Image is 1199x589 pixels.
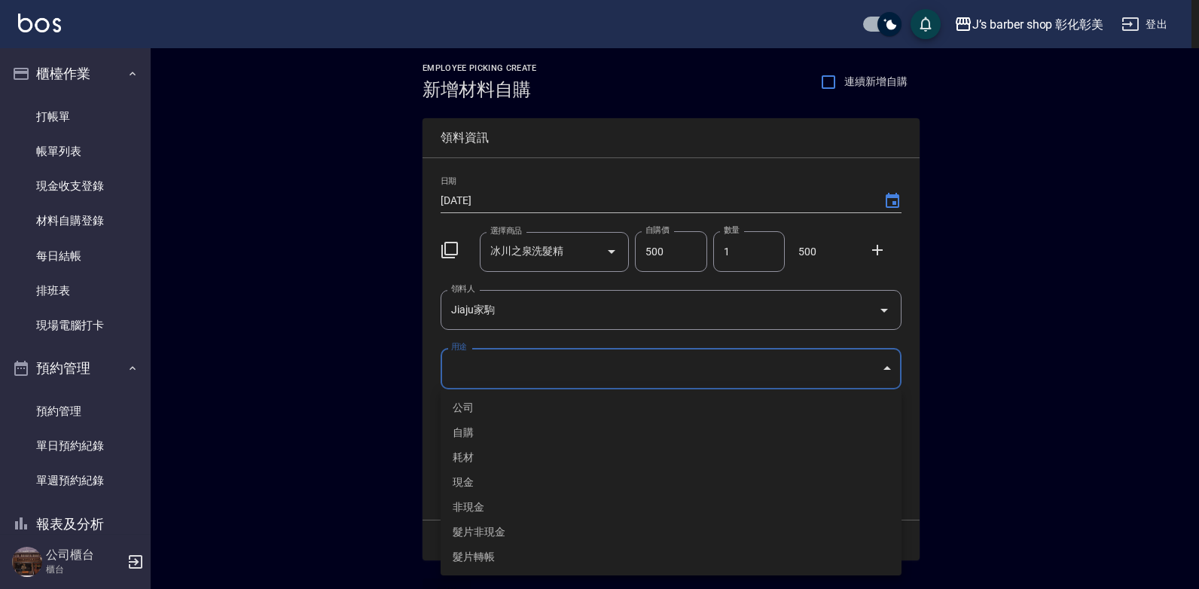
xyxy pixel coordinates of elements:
[441,545,902,569] li: 髮片轉帳
[441,520,902,545] li: 髮片非現金
[441,395,902,420] li: 公司
[441,495,902,520] li: 非現金
[441,470,902,495] li: 現金
[441,445,902,470] li: 耗材
[441,420,902,445] li: 自購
